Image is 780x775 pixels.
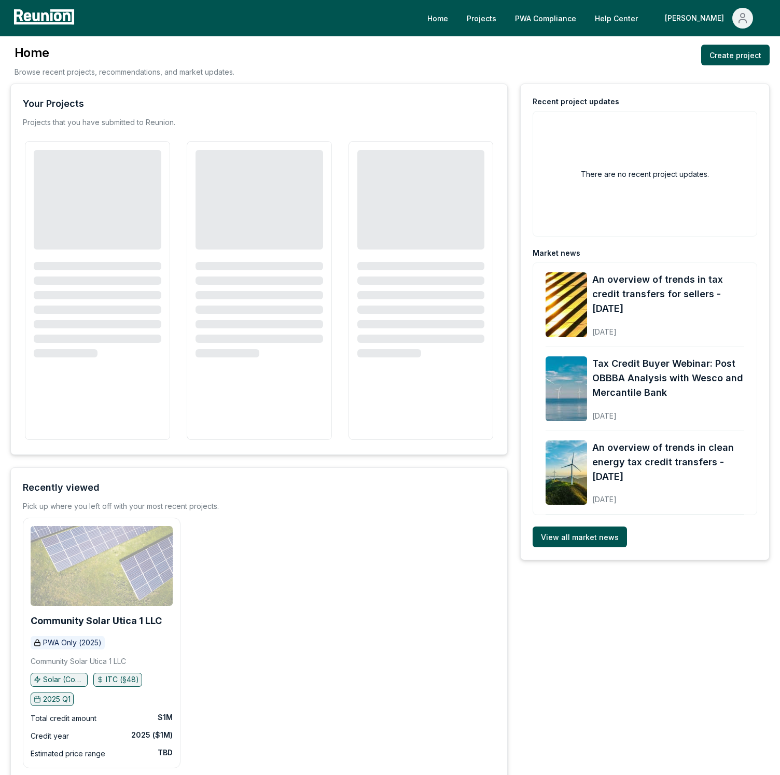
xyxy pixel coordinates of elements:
[23,96,84,111] div: Your Projects
[592,440,744,484] a: An overview of trends in clean energy tax credit transfers - [DATE]
[592,487,744,505] div: [DATE]
[592,272,744,316] a: An overview of trends in tax credit transfers for sellers - [DATE]
[106,674,139,685] p: ITC (§48)
[546,356,587,421] img: Tax Credit Buyer Webinar: Post OBBBA Analysis with Wesco and Mercantile Bank
[31,730,69,742] div: Credit year
[15,66,234,77] p: Browse recent projects, recommendations, and market updates.
[23,117,175,128] p: Projects that you have submitted to Reunion.
[23,480,100,495] div: Recently viewed
[458,8,505,29] a: Projects
[587,8,646,29] a: Help Center
[546,440,587,505] img: An overview of trends in clean energy tax credit transfers - August 2025
[581,169,709,179] h2: There are no recent project updates.
[43,694,71,704] p: 2025 Q1
[158,712,173,723] div: $1M
[43,638,102,648] p: PWA Only (2025)
[507,8,584,29] a: PWA Compliance
[592,403,744,421] div: [DATE]
[131,730,173,740] div: 2025 ($1M)
[43,674,85,685] p: Solar (Community)
[546,272,587,337] img: An overview of trends in tax credit transfers for sellers - September 2025
[31,693,74,706] button: 2025 Q1
[31,656,126,667] p: Community Solar Utica 1 LLC
[701,45,770,65] a: Create project
[592,356,744,400] a: Tax Credit Buyer Webinar: Post OBBBA Analysis with Wesco and Mercantile Bank
[31,712,96,725] div: Total credit amount
[419,8,770,29] nav: Main
[23,501,219,511] div: Pick up where you left off with your most recent projects.
[533,527,627,547] a: View all market news
[533,248,580,258] div: Market news
[158,748,173,758] div: TBD
[419,8,456,29] a: Home
[15,45,234,61] h3: Home
[592,319,744,337] div: [DATE]
[533,96,619,107] div: Recent project updates
[657,8,761,29] button: [PERSON_NAME]
[31,673,88,686] button: Solar (Community)
[31,748,105,760] div: Estimated price range
[665,8,728,29] div: [PERSON_NAME]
